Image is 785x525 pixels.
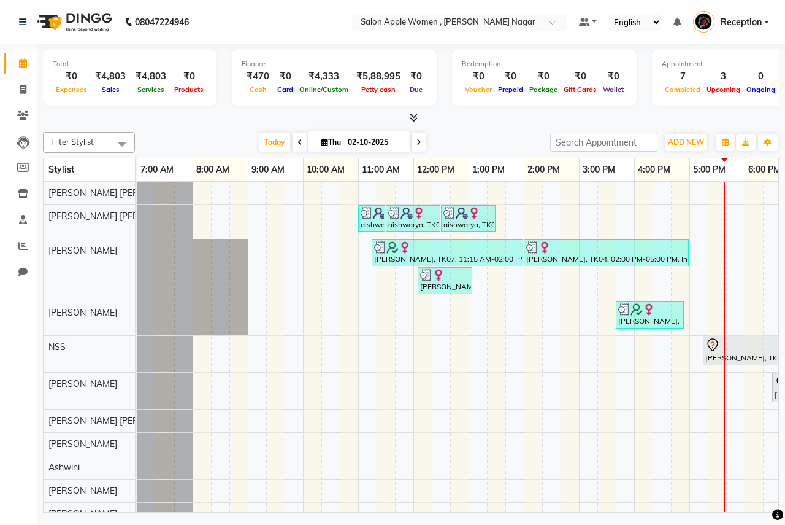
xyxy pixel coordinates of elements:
div: [PERSON_NAME], TK04, 02:00 PM-05:00 PM, In House Packages - [DEMOGRAPHIC_DATA] beauty package 1800 [525,241,687,265]
div: ₹5,88,995 [351,69,405,84]
div: ₹0 [462,69,495,84]
a: 12:00 PM [414,161,458,179]
span: Sales [99,85,123,94]
span: Card [274,85,296,94]
span: [PERSON_NAME] [48,485,117,496]
span: [PERSON_NAME] [PERSON_NAME] [48,187,188,198]
span: ADD NEW [668,138,704,147]
div: aishwarya, TK05, 11:00 AM-11:30 AM, Hair Wash - Wella - [DEMOGRAPHIC_DATA] [359,207,384,230]
a: 10:00 AM [304,161,348,179]
a: 3:00 PM [580,161,618,179]
b: 08047224946 [135,5,189,39]
a: 7:00 AM [137,161,177,179]
span: Products [171,85,207,94]
span: Services [134,85,167,94]
a: 8:00 AM [193,161,232,179]
div: ₹0 [171,69,207,84]
span: Cash [247,85,270,94]
a: 11:00 AM [359,161,403,179]
span: Prepaid [495,85,526,94]
div: [PERSON_NAME], TK06, 12:05 PM-01:05 PM, EXCLUSIVE SERVICES - Saree Drapping - [DEMOGRAPHIC_DATA] ... [419,269,471,292]
a: 9:00 AM [248,161,288,179]
div: Redemption [462,59,627,69]
div: ₹4,803 [131,69,171,84]
span: Upcoming [703,85,743,94]
span: [PERSON_NAME] [PERSON_NAME] [48,211,188,222]
input: Search Appointment [550,133,657,152]
a: 2:00 PM [524,161,563,179]
span: [PERSON_NAME] [48,508,117,519]
span: [PERSON_NAME] [PERSON_NAME] [48,415,188,426]
div: ₹0 [405,69,427,84]
div: ₹4,333 [296,69,351,84]
span: [PERSON_NAME] [48,378,117,389]
div: 3 [703,69,743,84]
div: ₹0 [600,69,627,84]
div: ₹470 [242,69,274,84]
span: Wallet [600,85,627,94]
span: [PERSON_NAME] [48,307,117,318]
img: Reception [693,11,714,33]
button: ADD NEW [665,134,707,151]
span: Thu [318,138,344,147]
span: [PERSON_NAME] [48,438,117,449]
span: Filter Stylist [51,137,94,147]
a: 4:00 PM [635,161,673,179]
span: Due [407,85,426,94]
span: [PERSON_NAME] [48,245,117,256]
div: ₹0 [526,69,561,84]
span: Expenses [53,85,90,94]
div: 0 [743,69,778,84]
span: Online/Custom [296,85,351,94]
span: Gift Cards [561,85,600,94]
a: 5:00 PM [690,161,729,179]
span: Completed [662,85,703,94]
span: Ongoing [743,85,778,94]
span: Petty cash [358,85,399,94]
span: Reception [721,16,762,29]
img: logo [31,5,115,39]
a: 1:00 PM [469,161,508,179]
span: Today [259,133,290,152]
div: Total [53,59,207,69]
div: Finance [242,59,427,69]
div: ₹0 [53,69,90,84]
div: ₹4,803 [90,69,131,84]
div: ₹0 [274,69,296,84]
div: aishwarya, TK05, 11:30 AM-12:30 PM, Hair Styling - Blow dry - [DEMOGRAPHIC_DATA] [387,207,439,230]
a: 6:00 PM [745,161,784,179]
span: NSS [48,341,66,352]
input: 2025-10-02 [344,133,405,152]
div: [PERSON_NAME], TK09, 03:40 PM-04:55 PM, old Waxing (Sugar Wax - Regular) - Full Hands ([DEMOGRAPH... [617,303,683,327]
div: ₹0 [495,69,526,84]
span: Package [526,85,561,94]
span: Stylist [48,164,74,175]
div: [PERSON_NAME], TK07, 11:15 AM-02:00 PM, Sugar wax - Regular - Full legs wax - [DEMOGRAPHIC_DATA] ... [373,241,522,265]
div: 7 [662,69,703,84]
span: Ashwini [48,462,80,473]
span: Voucher [462,85,495,94]
div: aishwarya, TK05, 12:30 PM-01:30 PM, Flicks / fringes - [DEMOGRAPHIC_DATA] [442,207,494,230]
div: ₹0 [561,69,600,84]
